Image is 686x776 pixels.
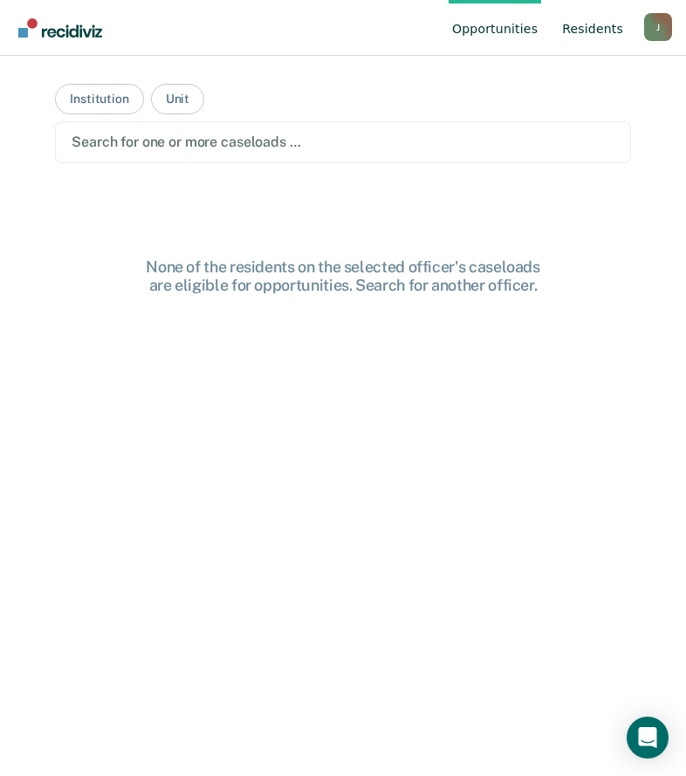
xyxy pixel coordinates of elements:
[18,18,102,38] img: Recidiviz
[55,84,143,114] button: Institution
[644,13,672,41] button: Profile dropdown button
[627,717,669,759] div: Open Intercom Messenger
[64,258,622,295] div: None of the residents on the selected officer's caseloads are eligible for opportunities. Search ...
[644,13,672,41] div: J
[151,84,204,114] button: Unit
